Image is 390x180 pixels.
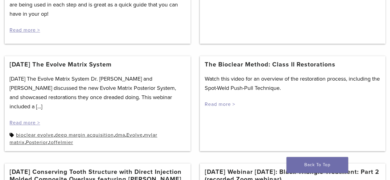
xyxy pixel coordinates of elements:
[286,157,348,173] a: Back To Top
[16,132,54,138] a: bioclear evolve
[115,132,125,138] a: dma
[205,74,381,93] p: Watch this video for an overview of the restoration process, including the Spot-Weld Push-Pull Te...
[10,132,157,146] a: mylar matrix
[10,120,40,126] a: Read more >
[10,27,40,33] a: Read more >
[205,61,335,68] a: The Bioclear Method: Class II Restorations
[10,61,112,68] a: [DATE] The Evolve Matrix System
[10,131,186,146] div: , , , , , ,
[205,101,235,107] a: Read more >
[49,139,73,146] a: toffelmier
[126,132,143,138] a: Evolve
[26,139,48,146] a: Posterior
[10,74,186,111] p: [DATE] The Evolve Matrix System Dr. [PERSON_NAME] and [PERSON_NAME] discussed the new Evolve Matr...
[55,132,114,138] a: deep margin acquisition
